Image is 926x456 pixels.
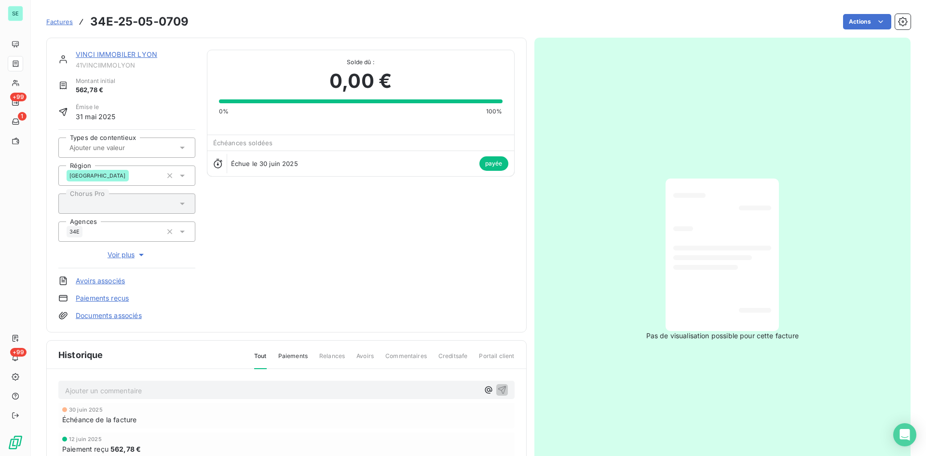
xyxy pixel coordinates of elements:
[213,139,273,147] span: Échéances soldées
[76,293,129,303] a: Paiements reçus
[68,143,165,152] input: Ajouter une valeur
[76,311,142,320] a: Documents associés
[76,77,115,85] span: Montant initial
[69,407,103,413] span: 30 juin 2025
[356,352,374,368] span: Avoirs
[10,348,27,357] span: +99
[219,107,229,116] span: 0%
[843,14,891,29] button: Actions
[69,173,126,179] span: [GEOGRAPHIC_DATA]
[58,348,103,361] span: Historique
[69,229,80,235] span: 34E
[486,107,503,116] span: 100%
[329,67,392,96] span: 0,00 €
[108,250,146,260] span: Voir plus
[479,156,508,171] span: payée
[76,276,125,286] a: Avoirs associés
[893,423,916,446] div: Open Intercom Messenger
[8,435,23,450] img: Logo LeanPay
[62,415,136,425] span: Échéance de la facture
[18,112,27,121] span: 1
[479,352,514,368] span: Portail client
[385,352,427,368] span: Commentaires
[8,6,23,21] div: SE
[76,50,157,58] a: VINCI IMMOBILER LYON
[254,352,267,369] span: Tout
[58,249,195,260] button: Voir plus
[10,93,27,101] span: +99
[76,85,115,95] span: 562,78 €
[46,18,73,26] span: Factures
[76,103,116,111] span: Émise le
[278,352,308,368] span: Paiements
[646,331,799,341] span: Pas de visualisation possible pour cette facture
[76,111,116,122] span: 31 mai 2025
[438,352,468,368] span: Creditsafe
[46,17,73,27] a: Factures
[69,436,102,442] span: 12 juin 2025
[231,160,298,167] span: Échue le 30 juin 2025
[110,444,141,454] span: 562,78 €
[76,61,195,69] span: 41VINCIIMMOLYON
[90,13,189,30] h3: 34E-25-05-0709
[319,352,345,368] span: Relances
[219,58,503,67] span: Solde dû :
[62,444,109,454] span: Paiement reçu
